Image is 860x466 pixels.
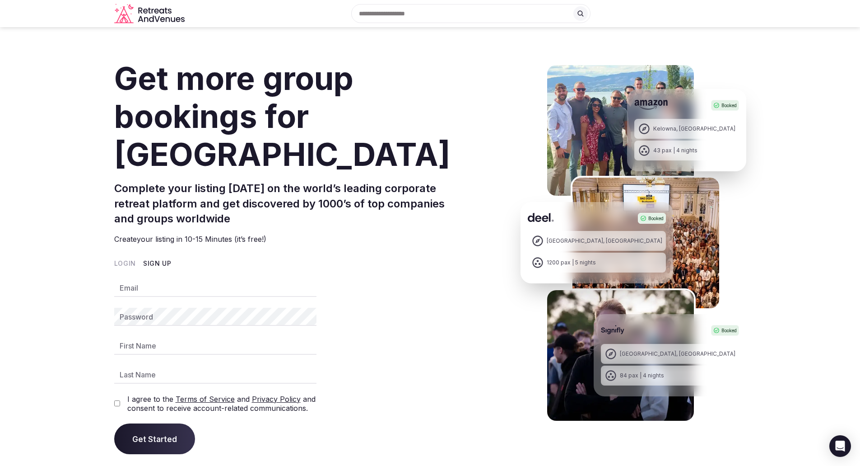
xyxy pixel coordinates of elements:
[114,259,136,268] button: Login
[547,259,596,267] div: 1200 pax | 5 nights
[620,372,664,380] div: 84 pax | 4 nights
[547,237,662,245] div: [GEOGRAPHIC_DATA], [GEOGRAPHIC_DATA]
[127,395,316,413] label: I agree to the and and consent to receive account-related communications.
[711,325,739,336] div: Booked
[545,288,696,423] img: Signifly Portugal Retreat
[143,259,172,268] button: Sign Up
[114,4,186,24] a: Visit the homepage
[711,100,739,111] div: Booked
[653,147,697,155] div: 43 pax | 4 nights
[829,435,851,457] div: Open Intercom Messenger
[252,395,301,404] a: Privacy Policy
[114,234,465,245] p: Create your listing in 10-15 Minutes (it’s free!)
[638,213,666,224] div: Booked
[114,60,465,174] h1: Get more group bookings for [GEOGRAPHIC_DATA]
[620,350,735,358] div: [GEOGRAPHIC_DATA], [GEOGRAPHIC_DATA]
[114,181,465,226] h2: Complete your listing [DATE] on the world’s leading corporate retreat platform and get discovered...
[653,125,735,133] div: Kelowna, [GEOGRAPHIC_DATA]
[545,63,696,198] img: Amazon Kelowna Retreat
[571,176,721,310] img: Deel Spain Retreat
[176,395,235,404] a: Terms of Service
[114,4,186,24] svg: Retreats and Venues company logo
[114,424,195,454] button: Get Started
[132,434,177,443] span: Get Started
